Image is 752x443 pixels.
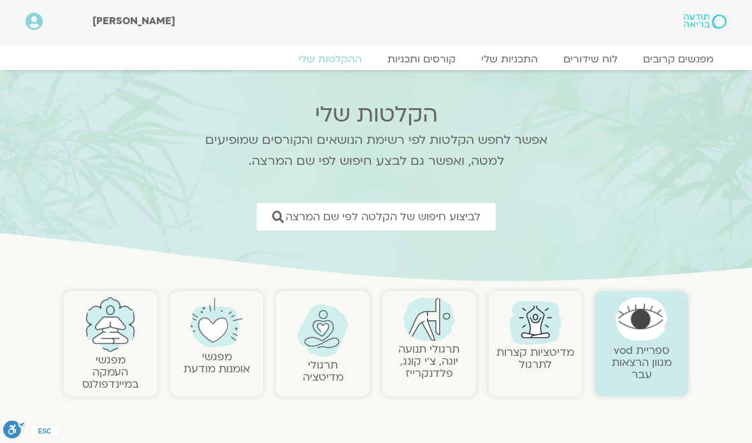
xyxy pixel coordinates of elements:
span: [PERSON_NAME] [92,14,175,28]
a: ספריית vodמגוון הרצאות עבר [612,343,672,382]
a: תרגולימדיטציה [303,358,343,384]
a: ההקלטות שלי [286,53,375,66]
a: קורסים ותכניות [375,53,468,66]
nav: Menu [25,53,727,66]
a: התכניות שלי [468,53,551,66]
a: תרגולי תנועהיוגה, צ׳י קונג, פלדנקרייז [398,342,459,381]
h2: הקלטות שלי [188,102,564,127]
a: לביצוע חיפוש של הקלטה לפי שם המרצה [257,203,496,230]
span: לביצוע חיפוש של הקלטה לפי שם המרצה [286,211,481,223]
a: מפגשיאומנות מודעת [184,349,250,376]
a: מדיטציות קצרות לתרגול [496,345,574,372]
a: מפגשים קרובים [630,53,727,66]
a: מפגשיהעמקה במיינדפולנס [82,353,139,391]
a: לוח שידורים [551,53,630,66]
p: אפשר לחפש הקלטות לפי רשימת הנושאים והקורסים שמופיעים למטה, ואפשר גם לבצע חיפוש לפי שם המרצה. [188,130,564,172]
